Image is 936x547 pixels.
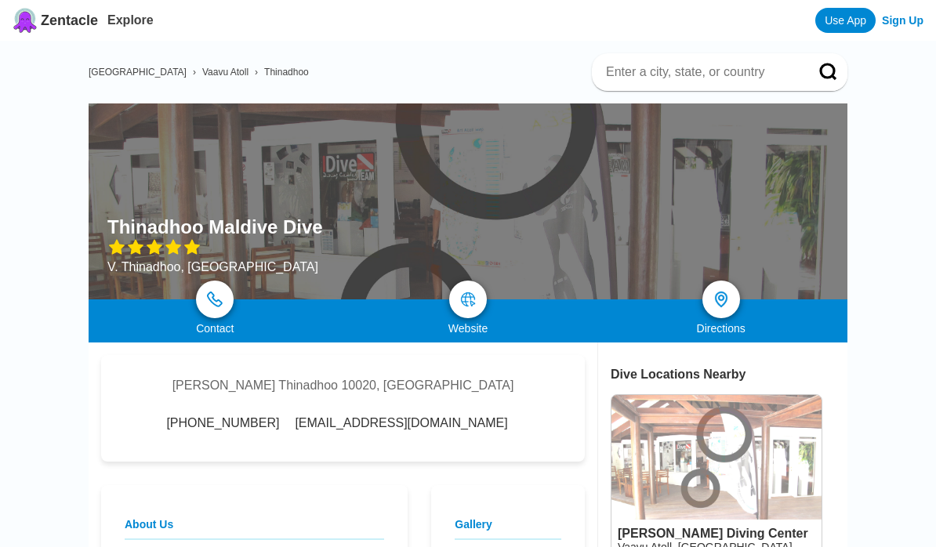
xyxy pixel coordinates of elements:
[702,281,740,318] a: directions
[41,13,98,29] span: Zentacle
[125,518,384,540] h2: About Us
[594,322,847,335] div: Directions
[611,368,847,382] div: Dive Locations Nearby
[342,322,595,335] div: Website
[172,379,514,393] div: [PERSON_NAME] Thinadhoo 10020, [GEOGRAPHIC_DATA]
[107,216,323,238] h1: Thinadhoo Maldive Dive
[166,416,279,429] a: [PHONE_NUMBER]
[295,416,507,430] span: [EMAIL_ADDRESS][DOMAIN_NAME]
[202,67,249,78] a: Vaavu Atoll
[460,292,476,307] img: map
[264,67,309,78] a: Thinadhoo
[604,64,797,80] input: Enter a city, state, or country
[255,67,258,78] span: ›
[107,13,154,27] a: Explore
[455,518,561,540] h2: Gallery
[882,14,923,27] a: Sign Up
[13,8,98,33] a: Zentacle logoZentacle
[89,322,342,335] div: Contact
[193,67,196,78] span: ›
[207,292,223,307] img: phone
[815,8,876,33] a: Use App
[89,67,187,78] a: [GEOGRAPHIC_DATA]
[712,290,731,309] img: directions
[13,8,38,33] img: Zentacle logo
[107,260,323,274] div: V. Thinadhoo, [GEOGRAPHIC_DATA]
